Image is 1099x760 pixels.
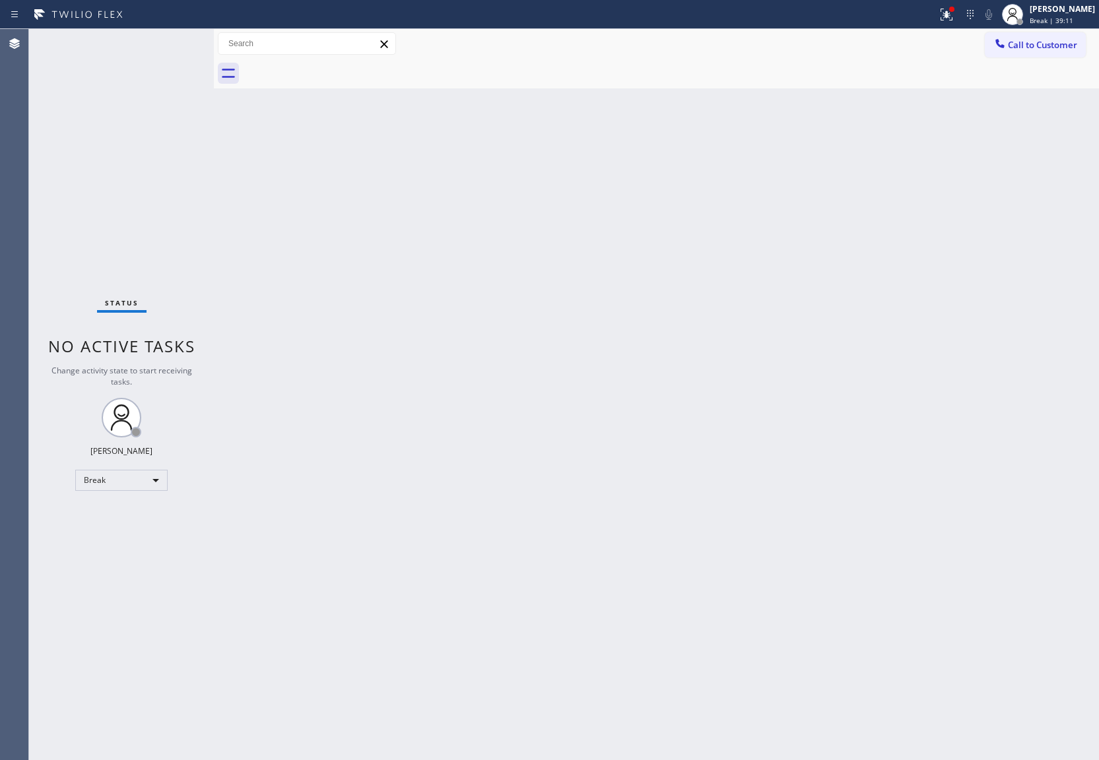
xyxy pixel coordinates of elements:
[980,5,998,24] button: Mute
[90,445,152,457] div: [PERSON_NAME]
[1030,3,1095,15] div: [PERSON_NAME]
[51,365,192,387] span: Change activity state to start receiving tasks.
[105,298,139,307] span: Status
[985,32,1086,57] button: Call to Customer
[75,470,168,491] div: Break
[1008,39,1077,51] span: Call to Customer
[218,33,395,54] input: Search
[48,335,195,357] span: No active tasks
[1030,16,1073,25] span: Break | 39:11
